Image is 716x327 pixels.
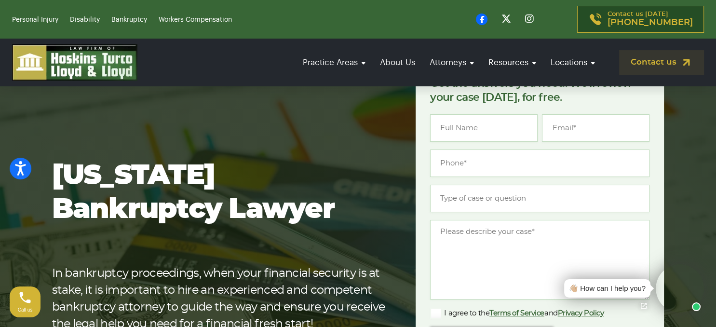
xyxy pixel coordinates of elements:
[430,150,649,177] input: Phone*
[375,49,420,76] a: About Us
[430,308,604,319] label: I agree to the and
[70,16,100,23] a: Disability
[542,114,649,142] input: Email*
[111,16,147,23] a: Bankruptcy
[489,310,544,317] a: Terms of Service
[546,49,600,76] a: Locations
[298,49,370,76] a: Practice Areas
[608,11,693,27] p: Contact us [DATE]
[608,18,693,27] span: [PHONE_NUMBER]
[569,283,646,294] div: 👋🏼 How can I help you?
[425,49,479,76] a: Attorneys
[18,307,33,313] span: Call us
[430,77,649,105] p: Get the answers you need. We’ll review your case [DATE], for free.
[52,159,385,227] h1: [US_STATE] Bankruptcy Lawyer
[159,16,232,23] a: Workers Compensation
[619,50,704,75] a: Contact us
[430,185,649,212] input: Type of case or question
[634,296,654,316] a: Open chat
[12,16,58,23] a: Personal Injury
[430,114,538,142] input: Full Name
[577,6,704,33] a: Contact us [DATE][PHONE_NUMBER]
[484,49,541,76] a: Resources
[12,44,137,81] img: logo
